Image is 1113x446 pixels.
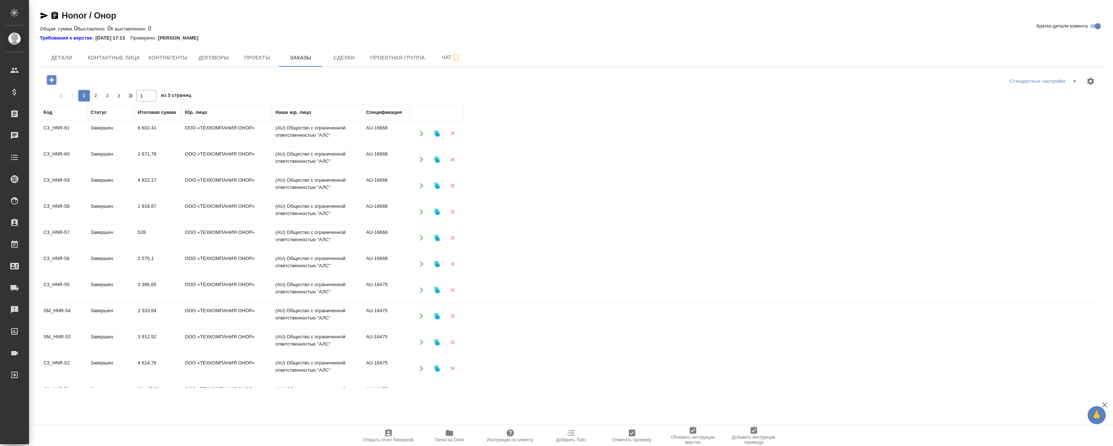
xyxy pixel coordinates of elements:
[40,356,87,381] td: C3_HNR-52
[429,230,444,245] button: Клонировать
[134,251,181,277] td: 2 570,1
[445,282,460,297] button: Удалить
[414,361,429,376] button: Открыть
[445,204,460,219] button: Удалить
[272,225,362,251] td: (AU) Общество с ограниченной ответственностью "АЛС"
[366,109,402,116] div: Спецификация
[283,53,318,62] span: Заказы
[40,11,49,20] button: Скопировать ссылку для ЯМессенджера
[362,251,410,277] td: AU-16668
[445,387,460,402] button: Удалить
[445,361,460,376] button: Удалить
[414,126,429,141] button: Открыть
[327,53,361,62] span: Сделки
[414,387,429,402] button: Открыть
[40,330,87,355] td: SM_HNR-53
[196,53,231,62] span: Договоры
[429,361,444,376] button: Клонировать
[414,230,429,245] button: Открыть
[181,277,272,303] td: ООО «ТЕХКОМПАНИЯ ОНОР»
[181,330,272,355] td: ООО «ТЕХКОМПАНИЯ ОНОР»
[40,173,87,198] td: C3_HNR-59
[445,152,460,167] button: Удалить
[134,121,181,146] td: 6 602,41
[181,225,272,251] td: ООО «ТЕХКОМПАНИЯ ОНОР»
[445,178,460,193] button: Удалить
[272,173,362,198] td: (AU) Общество с ограниченной ответственностью "АЛС"
[429,335,444,350] button: Клонировать
[362,225,410,251] td: AU-16668
[433,53,468,62] span: Чат
[149,53,188,62] span: Контрагенты
[429,309,444,323] button: Клонировать
[40,277,87,303] td: C3_HNR-55
[272,277,362,303] td: (AU) Общество с ограниченной ответственностью "АЛС"
[272,356,362,381] td: (AU) Общество с ограниченной ответственностью "АЛС"
[272,121,362,146] td: (AU) Общество с ограниченной ответственностью "АЛС"
[429,178,444,193] button: Клонировать
[134,147,181,172] td: 2 671,78
[43,109,52,116] div: Код
[134,199,181,224] td: 1 918,87
[138,109,176,116] div: Итоговая сумма
[414,256,429,271] button: Открыть
[40,199,87,224] td: C3_HNR-58
[362,199,410,224] td: AU-16668
[101,90,113,102] button: 3
[272,199,362,224] td: (AU) Общество с ограниченной ответственностью "АЛС"
[87,199,134,224] td: Завершен
[362,330,410,355] td: AU-16475
[429,256,444,271] button: Клонировать
[445,309,460,323] button: Удалить
[445,230,460,245] button: Удалить
[1082,73,1099,90] span: Настроить таблицу
[134,303,181,329] td: 2 333,64
[90,92,101,99] span: 2
[429,282,444,297] button: Клонировать
[87,251,134,277] td: Завершен
[445,126,460,141] button: Удалить
[87,382,134,407] td: Завершен
[42,73,62,87] button: Добавить проект
[429,126,444,141] button: Клонировать
[452,53,460,62] svg: Подписаться
[87,147,134,172] td: Завершен
[158,34,204,42] p: [PERSON_NAME]
[181,303,272,329] td: ООО «ТЕХКОМПАНИЯ ОНОР»
[40,26,74,32] p: Общая сумма
[134,330,181,355] td: 3 912,52
[445,335,460,350] button: Удалить
[414,282,429,297] button: Открыть
[362,121,410,146] td: AU-16668
[429,152,444,167] button: Клонировать
[362,382,410,407] td: AU-16475
[87,225,134,251] td: Завершен
[40,121,87,146] td: C3_HNR-61
[414,309,429,323] button: Открыть
[50,11,59,20] button: Скопировать ссылку
[87,356,134,381] td: Завершен
[181,121,272,146] td: ООО «ТЕХКОМПАНИЯ ОНОР»
[88,53,140,62] span: Контактные лица
[275,109,311,116] div: Наше юр. лицо
[40,382,87,407] td: C3_HNR-51
[111,26,148,32] p: К выставлению:
[95,34,130,42] p: [DATE] 17:13
[40,303,87,329] td: SM_HNR-54
[40,225,87,251] td: C3_HNR-57
[101,92,113,99] span: 3
[429,387,444,402] button: Клонировать
[87,121,134,146] td: Завершен
[181,199,272,224] td: ООО «ТЕХКОМПАНИЯ ОНОР»
[414,335,429,350] button: Открыть
[87,330,134,355] td: Завершен
[362,277,410,303] td: AU-16475
[1037,22,1088,30] span: Кратко детали клиента
[272,251,362,277] td: (AU) Общество с ограниченной ответственностью "АЛС"
[87,173,134,198] td: Завершен
[87,277,134,303] td: Завершен
[161,91,191,102] span: из 3 страниц
[134,277,181,303] td: 2 386,65
[362,356,410,381] td: AU-16475
[181,251,272,277] td: ООО «ТЕХКОМПАНИЯ ОНОР»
